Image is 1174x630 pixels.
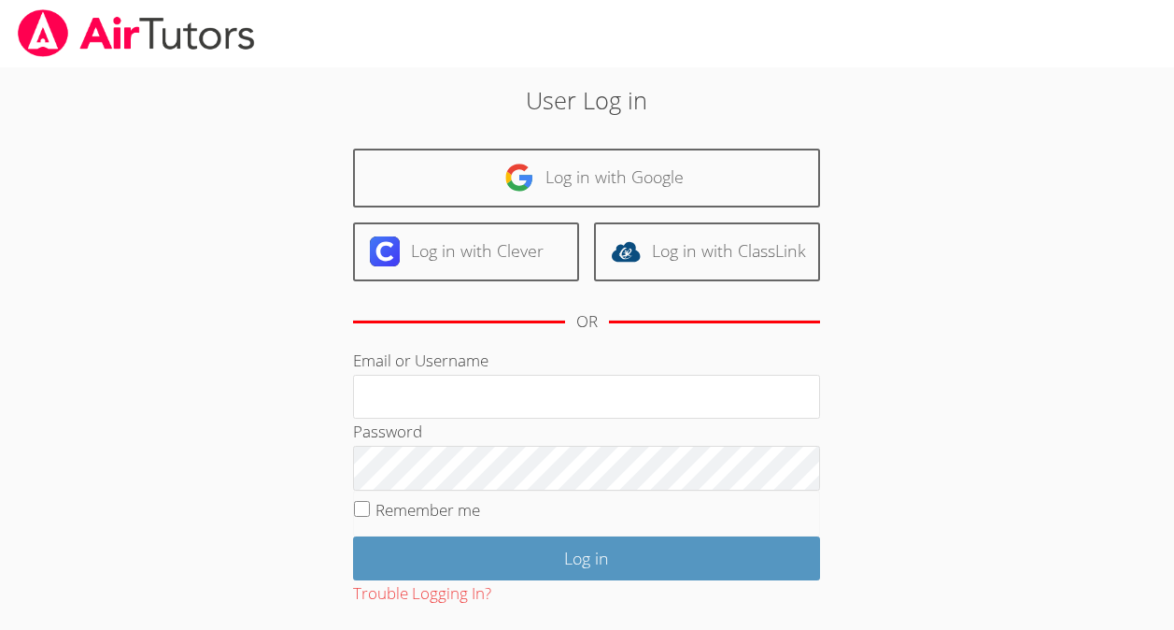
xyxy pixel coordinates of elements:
img: airtutors_banner-c4298cdbf04f3fff15de1276eac7730deb9818008684d7c2e4769d2f7ddbe033.png [16,9,257,57]
input: Log in [353,537,820,580]
label: Password [353,421,422,442]
a: Log in with Google [353,149,820,208]
button: Trouble Logging In? [353,580,491,608]
img: classlink-logo-d6bb404cc1216ec64c9a2012d9dc4662098be43eaf13dc465df04b49fa7ab582.svg [611,236,641,266]
div: OR [576,308,598,336]
label: Remember me [375,499,480,521]
a: Log in with ClassLink [594,222,820,281]
img: google-logo-50288ca7cdecda66e5e0955fdab243c47b7ad437acaf1139b6f446037453330a.svg [504,163,534,193]
label: Email or Username [353,350,488,371]
img: clever-logo-6eab21bc6e7a338710f1a6ff85c0baf02591cd810cc4098c63d3a4b26e2feb20.svg [370,236,400,266]
a: Log in with Clever [353,222,579,281]
h2: User Log in [270,82,904,118]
